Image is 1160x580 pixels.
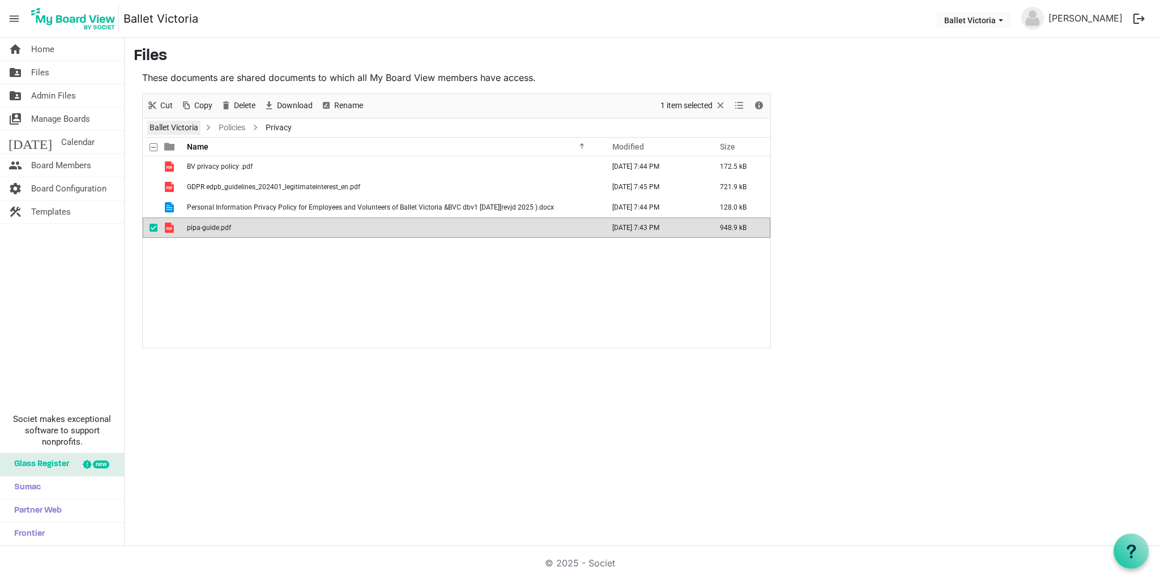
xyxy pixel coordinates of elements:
p: These documents are shared documents to which all My Board View members have access. [142,71,771,84]
span: Frontier [8,523,45,545]
span: Privacy [263,121,294,135]
td: is template cell column header type [157,156,184,177]
span: Home [31,38,54,61]
td: BV privacy policy .pdf is template cell column header Name [184,156,600,177]
span: Cut [159,99,174,113]
button: Delete [219,99,258,113]
td: 128.0 kB is template cell column header Size [708,197,770,217]
button: Details [752,99,767,113]
div: Delete [216,94,259,118]
span: [DATE] [8,131,52,153]
span: 1 item selected [659,99,714,113]
a: [PERSON_NAME] [1044,7,1127,29]
div: Download [259,94,317,118]
td: checkbox [143,156,157,177]
span: home [8,38,22,61]
span: Copy [193,99,214,113]
td: is template cell column header type [157,217,184,238]
span: BV privacy policy .pdf [187,163,253,170]
span: folder_shared [8,84,22,107]
span: Manage Boards [31,108,90,130]
span: Files [31,61,49,84]
span: Board Members [31,154,91,177]
button: Copy [179,99,215,113]
span: settings [8,177,22,200]
span: menu [3,8,25,29]
span: Calendar [61,131,95,153]
td: August 11, 2025 7:44 PM column header Modified [600,197,708,217]
div: Copy [177,94,216,118]
span: switch_account [8,108,22,130]
td: August 11, 2025 7:43 PM column header Modified [600,217,708,238]
h3: Files [134,47,1151,66]
span: folder_shared [8,61,22,84]
button: Ballet Victoria dropdownbutton [937,12,1010,28]
div: new [93,460,109,468]
a: Ballet Victoria [147,121,201,135]
span: Size [720,142,735,151]
span: Rename [333,99,364,113]
button: Download [262,99,315,113]
div: Rename [317,94,367,118]
span: Name [187,142,208,151]
span: Sumac [8,476,41,499]
span: pipa-guide.pdf [187,224,231,232]
span: Modified [612,142,644,151]
span: Templates [31,201,71,223]
td: 948.9 kB is template cell column header Size [708,217,770,238]
span: GDPR edpb_guidelines_202401_legitimateinterest_en.pdf [187,183,360,191]
td: checkbox [143,197,157,217]
td: checkbox [143,217,157,238]
td: checkbox [143,177,157,197]
td: August 11, 2025 7:45 PM column header Modified [600,177,708,197]
span: Admin Files [31,84,76,107]
td: Personal Information Privacy Policy for Employees and Volunteers of Ballet Victoria &BVC dbv1 05-... [184,197,600,217]
div: Clear selection [656,94,730,118]
a: Policies [216,121,248,135]
td: pipa-guide.pdf is template cell column header Name [184,217,600,238]
td: 721.9 kB is template cell column header Size [708,177,770,197]
button: Rename [319,99,365,113]
div: View [730,94,749,118]
span: Glass Register [8,453,69,476]
span: Delete [233,99,257,113]
span: Societ makes exceptional software to support nonprofits. [5,413,119,447]
button: logout [1127,7,1151,31]
img: no-profile-picture.svg [1021,7,1044,29]
span: construction [8,201,22,223]
div: Cut [143,94,177,118]
button: Selection [659,99,728,113]
td: August 11, 2025 7:44 PM column header Modified [600,156,708,177]
div: Details [749,94,769,118]
span: Personal Information Privacy Policy for Employees and Volunteers of Ballet Victoria &BVC dbv1 [DA... [187,203,554,211]
td: 172.5 kB is template cell column header Size [708,156,770,177]
span: Board Configuration [31,177,106,200]
span: Download [276,99,314,113]
td: GDPR edpb_guidelines_202401_legitimateinterest_en.pdf is template cell column header Name [184,177,600,197]
button: View dropdownbutton [732,99,746,113]
button: Cut [145,99,175,113]
td: is template cell column header type [157,197,184,217]
a: © 2025 - Societ [545,557,615,569]
span: people [8,154,22,177]
a: My Board View Logo [28,5,123,33]
span: Partner Web [8,500,62,522]
img: My Board View Logo [28,5,119,33]
td: is template cell column header type [157,177,184,197]
a: Ballet Victoria [123,7,198,30]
